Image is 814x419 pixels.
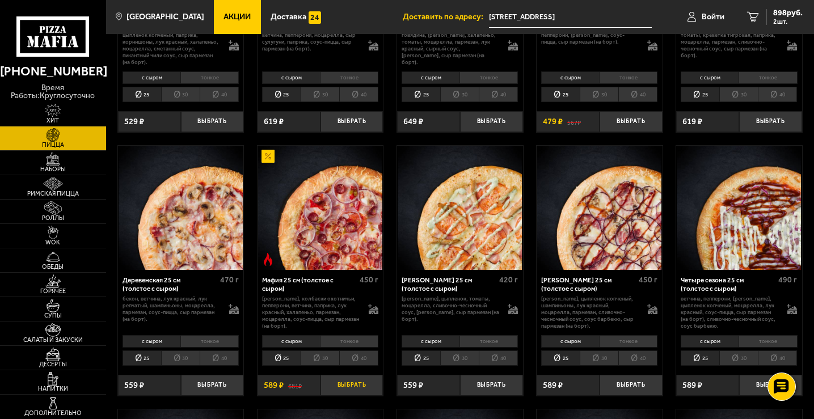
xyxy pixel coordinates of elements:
[339,350,378,366] li: 40
[200,350,239,366] li: 40
[739,111,802,132] button: Выбрать
[537,146,663,270] a: Чикен Барбекю 25 см (толстое с сыром)
[220,275,239,285] span: 470 г
[541,87,580,102] li: 25
[288,381,302,390] s: 681 ₽
[758,350,797,366] li: 40
[124,117,144,126] span: 529 ₽
[123,335,180,348] li: с сыром
[541,350,580,366] li: 25
[543,117,563,126] span: 479 ₽
[397,146,523,270] a: Чикен Ранч 25 см (толстое с сыром)
[119,146,243,270] img: Деревенская 25 см (толстое с сыром)
[739,375,802,396] button: Выбрать
[681,295,778,329] p: ветчина, пепперони, [PERSON_NAME], цыпленок копченый, моцарелла, лук красный, соус-пицца, сыр пар...
[440,87,479,102] li: 30
[489,7,652,28] input: Ваш адрес доставки
[360,275,378,285] span: 450 г
[541,295,639,329] p: [PERSON_NAME], цыпленок копченый, шампиньоны, лук красный, моцарелла, пармезан, сливочно-чесночны...
[264,381,284,390] span: 589 ₽
[161,87,200,102] li: 30
[258,146,383,270] a: АкционныйОстрое блюдоМафия 25 см (толстое с сыром)
[440,350,479,366] li: 30
[264,117,284,126] span: 619 ₽
[262,253,274,265] img: Острое блюдо
[682,381,702,390] span: 589 ₽
[403,381,423,390] span: 559 ₽
[676,146,802,270] a: Четыре сезона 25 см (толстое с сыром)
[681,71,739,84] li: с сыром
[460,111,523,132] button: Выбрать
[459,71,518,84] li: тонкое
[262,150,274,162] img: Акционный
[758,87,797,102] li: 40
[499,275,518,285] span: 420 г
[262,335,320,348] li: с сыром
[301,87,339,102] li: 30
[402,350,440,366] li: 25
[773,18,803,25] span: 2 шт.
[541,32,639,45] p: пепперони, [PERSON_NAME], соус-пицца, сыр пармезан (на борт).
[580,350,618,366] li: 30
[739,71,797,84] li: тонкое
[402,335,459,348] li: с сыром
[403,13,489,21] span: Доставить по адресу:
[161,350,200,366] li: 30
[402,71,459,84] li: с сыром
[320,335,378,348] li: тонкое
[639,275,657,285] span: 450 г
[320,375,383,396] button: Выбрать
[677,146,801,270] img: Четыре сезона 25 см (толстое с сыром)
[541,276,636,293] div: [PERSON_NAME] 25 см (толстое с сыром)
[223,13,251,21] span: Акции
[580,87,618,102] li: 30
[702,13,724,21] span: Войти
[537,146,661,270] img: Чикен Барбекю 25 см (толстое с сыром)
[618,350,657,366] li: 40
[403,117,423,126] span: 649 ₽
[773,9,803,17] span: 898 руб.
[262,87,301,102] li: 25
[681,350,719,366] li: 25
[402,32,499,66] p: говядина, [PERSON_NAME], халапеньо, томаты, моцарелла, пармезан, лук красный, сырный соус, [PERSO...
[402,295,499,323] p: [PERSON_NAME], цыпленок, томаты, моцарелла, сливочно-чесночный соус, [PERSON_NAME], сыр пармезан ...
[123,276,217,293] div: Деревенская 25 см (толстое с сыром)
[398,146,522,270] img: Чикен Ранч 25 см (толстое с сыром)
[599,335,657,348] li: тонкое
[124,381,144,390] span: 559 ₽
[118,146,244,270] a: Деревенская 25 см (толстое с сыром)
[681,276,775,293] div: Четыре сезона 25 см (толстое с сыром)
[181,111,244,132] button: Выбрать
[301,350,339,366] li: 30
[682,117,702,126] span: 619 ₽
[600,375,663,396] button: Выбрать
[681,335,739,348] li: с сыром
[262,276,357,293] div: Мафия 25 см (толстое с сыром)
[567,117,581,126] s: 567 ₽
[271,13,306,21] span: Доставка
[719,350,758,366] li: 30
[309,11,321,24] img: 15daf4d41897b9f0e9f617042186c801.svg
[126,13,204,21] span: [GEOGRAPHIC_DATA]
[320,71,378,84] li: тонкое
[600,111,663,132] button: Выбрать
[681,87,719,102] li: 25
[123,295,220,323] p: бекон, ветчина, лук красный, лук репчатый, шампиньоны, моцарелла, пармезан, соус-пицца, сыр парме...
[479,350,518,366] li: 40
[543,381,563,390] span: 589 ₽
[181,375,244,396] button: Выбрать
[719,87,758,102] li: 30
[339,87,378,102] li: 40
[262,350,301,366] li: 25
[479,87,518,102] li: 40
[123,32,220,66] p: цыпленок копченый, паприка, корнишоны, лук красный, халапеньо, моцарелла, сметанный соус, пикантн...
[123,87,161,102] li: 25
[459,335,518,348] li: тонкое
[180,71,239,84] li: тонкое
[460,375,523,396] button: Выбрать
[200,87,239,102] li: 40
[123,350,161,366] li: 25
[262,295,360,329] p: [PERSON_NAME], колбаски охотничьи, пепперони, ветчина, паприка, лук красный, халапеньо, пармезан,...
[262,32,360,52] p: ветчина, пепперони, моцарелла, сыр сулугуни, паприка, соус-пицца, сыр пармезан (на борт).
[778,275,797,285] span: 490 г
